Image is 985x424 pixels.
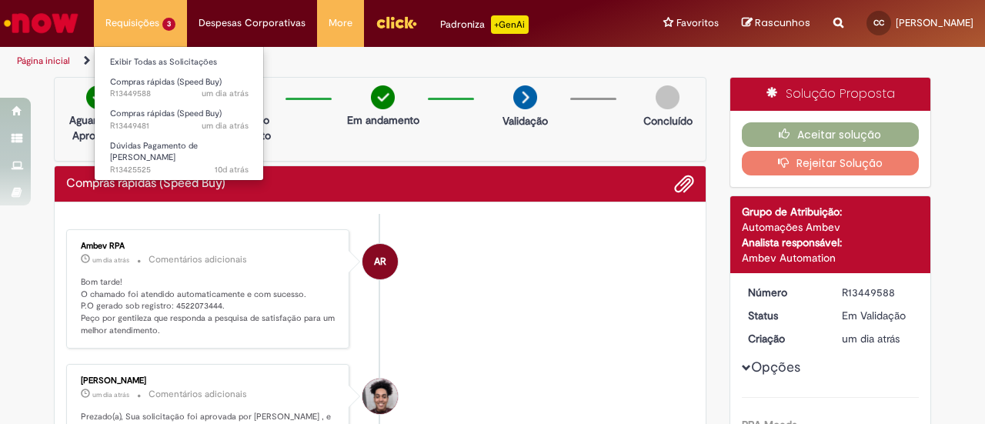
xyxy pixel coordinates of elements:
[491,15,529,34] p: +GenAi
[842,308,913,323] div: Em Validação
[371,85,395,109] img: check-circle-green.png
[742,204,920,219] div: Grupo de Atribuição:
[95,138,264,171] a: Aberto R13425525 : Dúvidas Pagamento de Salário
[95,74,264,102] a: Aberto R13449588 : Compras rápidas (Speed Buy)
[61,112,135,143] p: Aguardando Aprovação
[742,122,920,147] button: Aceitar solução
[66,177,225,191] h2: Compras rápidas (Speed Buy) Histórico de tíquete
[362,379,398,414] div: Gabriel Romao De Oliveira
[105,15,159,31] span: Requisições
[110,88,249,100] span: R13449588
[873,18,884,28] span: CC
[513,85,537,109] img: arrow-next.png
[896,16,973,29] span: [PERSON_NAME]
[215,164,249,175] span: 10d atrás
[347,112,419,128] p: Em andamento
[95,105,264,134] a: Aberto R13449481 : Compras rápidas (Speed Buy)
[92,255,129,265] span: um dia atrás
[12,47,645,75] ul: Trilhas de página
[92,255,129,265] time: 26/08/2025 17:24:00
[92,390,129,399] span: um dia atrás
[742,151,920,175] button: Rejeitar Solução
[199,15,306,31] span: Despesas Corporativas
[736,285,831,300] dt: Número
[329,15,352,31] span: More
[742,250,920,265] div: Ambev Automation
[374,243,386,280] span: AR
[643,113,693,129] p: Concluído
[376,11,417,34] img: click_logo_yellow_360x200.png
[503,113,548,129] p: Validação
[215,164,249,175] time: 18/08/2025 15:42:50
[755,15,810,30] span: Rascunhos
[94,46,264,181] ul: Requisições
[81,276,337,337] p: Bom tarde! O chamado foi atendido automaticamente e com sucesso. P.O gerado sob registro: 4522073...
[81,376,337,386] div: [PERSON_NAME]
[842,332,900,346] span: um dia atrás
[110,164,249,176] span: R13425525
[742,235,920,250] div: Analista responsável:
[17,55,70,67] a: Página inicial
[110,120,249,132] span: R13449481
[86,85,110,109] img: check-circle-green.png
[202,88,249,99] span: um dia atrás
[149,388,247,401] small: Comentários adicionais
[362,244,398,279] div: Ambev RPA
[656,85,679,109] img: img-circle-grey.png
[842,332,900,346] time: 26/08/2025 16:35:56
[95,54,264,71] a: Exibir Todas as Solicitações
[674,174,694,194] button: Adicionar anexos
[202,120,249,132] span: um dia atrás
[676,15,719,31] span: Favoritos
[842,331,913,346] div: 26/08/2025 16:35:56
[110,108,222,119] span: Compras rápidas (Speed Buy)
[736,331,831,346] dt: Criação
[162,18,175,31] span: 3
[202,88,249,99] time: 26/08/2025 16:35:58
[730,78,931,111] div: Solução Proposta
[92,390,129,399] time: 26/08/2025 16:50:21
[149,253,247,266] small: Comentários adicionais
[110,76,222,88] span: Compras rápidas (Speed Buy)
[842,285,913,300] div: R13449588
[742,219,920,235] div: Automações Ambev
[440,15,529,34] div: Padroniza
[742,16,810,31] a: Rascunhos
[110,140,198,164] span: Dúvidas Pagamento de [PERSON_NAME]
[81,242,337,251] div: Ambev RPA
[2,8,81,38] img: ServiceNow
[736,308,831,323] dt: Status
